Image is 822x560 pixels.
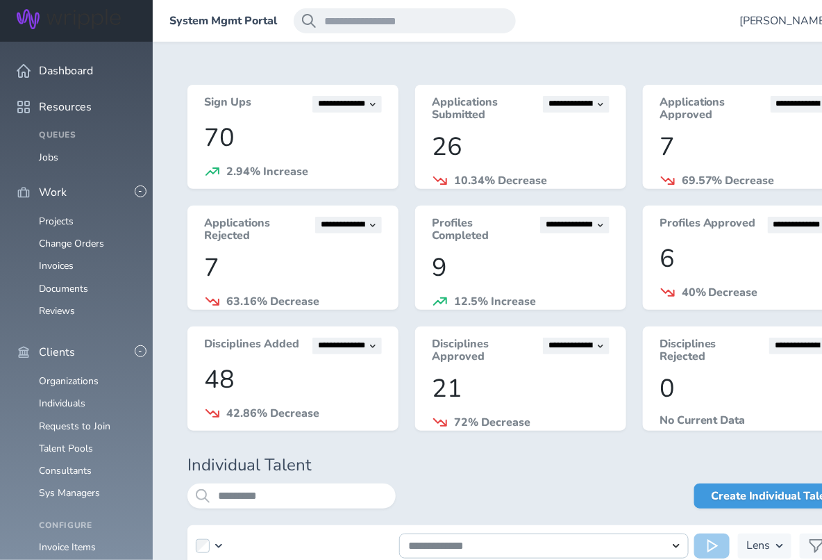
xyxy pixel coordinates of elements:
span: Dashboard [39,65,93,77]
button: Run Action [694,534,730,559]
span: 40% Decrease [682,285,758,300]
span: Clients [39,346,75,359]
a: Jobs [39,151,58,164]
button: - [135,345,146,357]
span: 42.86% Decrease [226,406,319,421]
h3: Disciplines Rejected [660,338,761,363]
p: 70 [204,124,382,152]
span: 72% Decrease [454,415,530,430]
span: Work [39,186,67,199]
a: System Mgmt Portal [169,15,277,27]
a: Individuals [39,397,85,410]
img: Wripple [17,9,121,29]
button: - [135,186,146,197]
a: Invoices [39,259,74,272]
h3: Profiles Completed [432,217,532,242]
span: 63.16% Decrease [226,294,319,309]
a: Invoice Items [39,541,96,554]
a: Projects [39,215,74,228]
a: Reviews [39,304,75,318]
a: Change Orders [39,237,104,250]
p: 48 [204,365,382,394]
span: Resources [39,101,92,113]
button: Lens [738,534,791,559]
p: 26 [432,133,610,161]
a: Sys Managers [39,486,100,500]
a: Talent Pools [39,442,93,455]
a: Documents [39,282,88,295]
a: Consultants [39,464,92,477]
p: 21 [432,374,610,403]
h3: Applications Rejected [204,217,307,242]
span: 12.5% Increase [454,294,536,309]
h3: Disciplines Approved [432,338,535,363]
p: 9 [432,254,610,282]
p: 7 [204,254,382,282]
h3: Applications Approved [660,96,762,122]
span: 2.94% Increase [226,164,308,179]
h3: Disciplines Added [204,338,299,354]
span: 10.34% Decrease [454,173,547,188]
h3: Profiles Approved [660,217,756,233]
span: No Current Data [660,413,746,428]
a: Organizations [39,374,99,388]
span: 69.57% Decrease [682,173,775,188]
h4: Queues [39,131,136,140]
h3: Applications Submitted [432,96,535,122]
h3: Lens [746,534,771,559]
h3: Sign Ups [204,96,251,113]
h4: Configure [39,521,136,531]
a: Requests to Join [39,420,110,433]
